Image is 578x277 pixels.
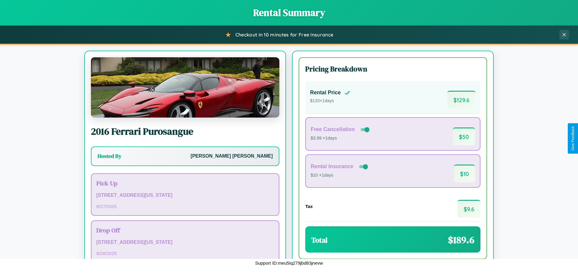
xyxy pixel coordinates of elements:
[571,126,575,151] div: Give Feedback
[255,259,323,267] p: Support ID: meu5iq279jbd83jnevw
[91,57,279,118] img: Ferrari Purosangue
[91,125,279,138] h2: 2016 Ferrari Purosangue
[305,204,313,209] h4: Tax
[98,153,121,160] h3: Hosted By
[96,179,274,187] h3: Pick Up
[311,172,369,179] p: $10 × 1 days
[96,249,274,257] p: 8 / 28 / 2025
[191,152,273,161] p: [PERSON_NAME] [PERSON_NAME]
[311,163,353,170] h4: Rental Insurance
[311,235,328,245] h3: Total
[453,127,475,145] span: $ 50
[311,126,355,133] h4: Free Cancellation
[447,91,476,109] span: $ 129.6
[458,200,480,218] span: $ 9.6
[454,165,475,182] span: $ 10
[305,64,480,74] h3: Pricing Breakdown
[310,97,350,105] p: $ 120 × 1 days
[311,134,371,142] p: $3.99 × 1 days
[6,6,572,19] h1: Rental Summary
[96,191,274,200] p: [STREET_ADDRESS][US_STATE]
[96,226,274,235] h3: Drop Off
[235,32,333,38] span: Checkout in 10 minutes for Free Insurance
[448,233,474,247] span: $ 189.6
[310,90,341,96] h4: Rental Price
[96,238,274,247] p: [STREET_ADDRESS][US_STATE]
[96,202,274,210] p: 8 / 27 / 2025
